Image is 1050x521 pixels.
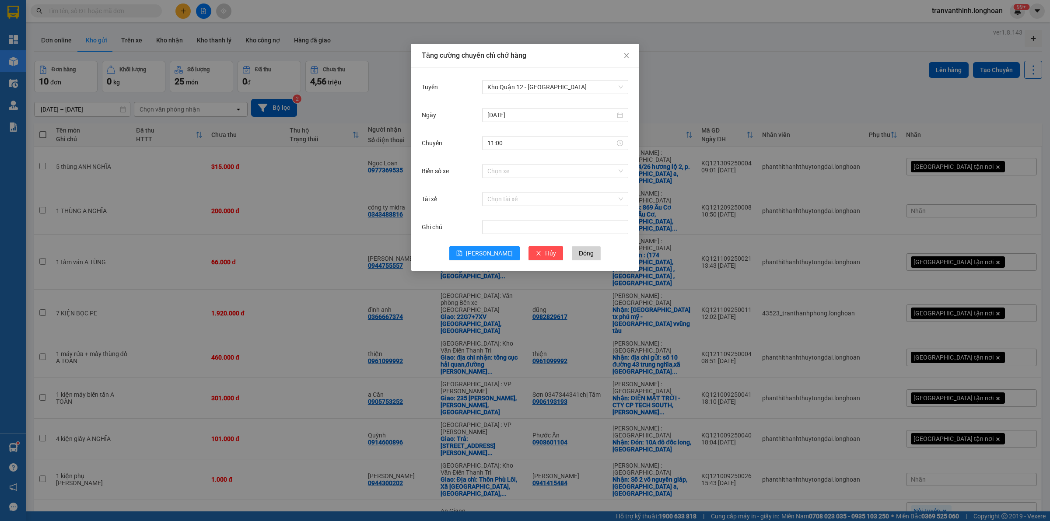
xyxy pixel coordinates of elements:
[614,44,639,68] button: Close
[572,246,601,260] button: Đóng
[482,220,628,234] input: Ghi chú
[466,248,513,258] span: [PERSON_NAME]
[422,51,628,60] div: Tăng cường chuyến chỉ chở hàng
[487,110,615,120] input: Ngày
[422,140,447,147] label: Chuyến
[535,250,542,257] span: close
[422,168,453,175] label: Biển số xe
[579,248,594,258] span: Đóng
[487,80,623,94] span: Kho Quận 12 - Kho Thủ Đức
[623,52,630,59] span: close
[487,164,617,178] input: Biển số xe
[545,248,556,258] span: Hủy
[422,196,441,203] label: Tài xế
[487,138,615,148] input: Chuyến
[422,224,447,231] label: Ghi chú
[422,84,442,91] label: Tuyến
[449,246,520,260] button: save[PERSON_NAME]
[422,112,441,119] label: Ngày
[528,246,563,260] button: closeHủy
[487,192,617,206] input: Tài xế
[456,250,462,257] span: save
